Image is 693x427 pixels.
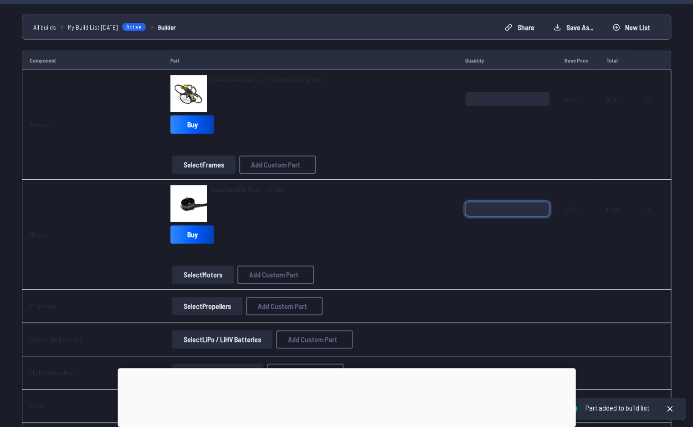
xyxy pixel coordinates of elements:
[276,330,353,349] button: Add Custom Part
[258,302,307,310] span: Add Custom Part
[22,51,163,70] td: Component
[606,92,622,135] span: 45.49
[68,22,118,32] span: My Build List [DATE]
[68,22,146,32] a: My Build List [DATE]Active
[170,364,265,382] a: SelectFlight Controllers
[605,20,658,35] button: New List
[30,302,56,310] a: Propellers
[564,202,591,245] span: 12.95
[170,185,207,222] img: image
[122,22,146,31] span: Active
[170,75,207,112] img: image
[564,92,591,135] span: 45.49
[118,368,575,425] iframe: Advertisement
[170,115,214,134] a: Buy
[33,22,56,32] a: All builds
[239,156,316,174] button: Add Custom Part
[546,20,601,35] button: Save as...
[172,156,236,174] button: SelectFrames
[497,20,542,35] button: Share
[599,51,630,70] td: Total
[251,161,300,168] span: Add Custom Part
[210,75,324,84] a: SpeedyBee Bee35 3.5" Cinewhoop Frame Kit
[249,271,298,278] span: Add Custom Part
[170,297,244,315] a: SelectPropellers
[163,51,458,70] td: Part
[172,364,263,382] button: SelectFlight Controllers
[210,185,285,194] a: Armattan 1404 Motor - 2750Kv
[267,364,344,382] button: Add Custom Part
[158,22,176,32] a: Builder
[170,156,237,174] a: SelectFrames
[30,402,43,410] a: ESCs
[170,225,214,244] a: Buy
[585,403,649,413] div: Part added to build list
[30,335,82,343] a: LiPo / LiHV Batteries
[557,51,599,70] td: Base Price
[458,51,557,70] td: Quantity
[606,202,622,245] span: 12.95
[237,266,314,284] button: Add Custom Part
[172,330,272,349] button: SelectLiPo / LiHV Batteries
[170,330,274,349] a: SelectLiPo / LiHV Batteries
[30,120,50,128] a: Frames
[30,369,74,376] a: Flight Controllers
[172,266,234,284] button: SelectMotors
[172,297,242,315] button: SelectPropellers
[288,336,337,343] span: Add Custom Part
[30,230,47,238] a: Motors
[170,266,236,284] a: SelectMotors
[210,76,324,83] span: SpeedyBee Bee35 3.5" Cinewhoop Frame Kit
[246,297,323,315] button: Add Custom Part
[210,186,285,193] span: Armattan 1404 Motor - 2750Kv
